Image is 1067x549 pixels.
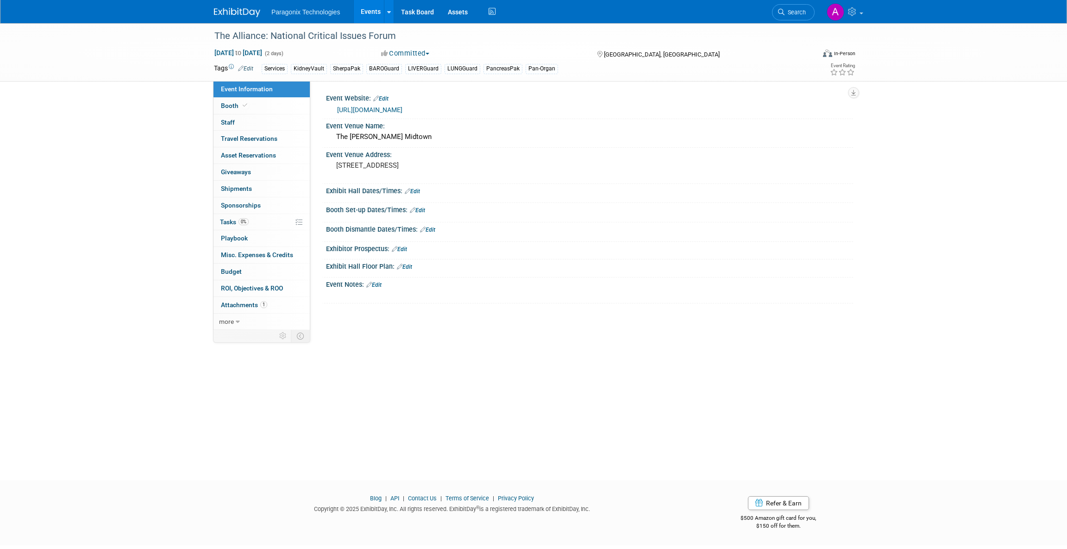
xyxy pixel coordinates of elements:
[326,278,853,290] div: Event Notes:
[604,51,720,58] span: [GEOGRAPHIC_DATA], [GEOGRAPHIC_DATA]
[704,522,854,530] div: $150 off for them.
[213,214,310,230] a: Tasks0%
[220,218,249,226] span: Tasks
[383,495,389,502] span: |
[213,98,310,114] a: Booth
[213,314,310,330] a: more
[823,50,832,57] img: Format-Inperson.png
[326,119,853,131] div: Event Venue Name:
[260,301,267,308] span: 1
[405,64,441,74] div: LIVERGuard
[221,85,273,93] span: Event Information
[827,3,844,21] img: Adam Lafreniere
[401,495,407,502] span: |
[291,64,327,74] div: KidneyVault
[211,28,801,44] div: The Alliance: National Critical Issues Forum
[213,247,310,263] a: Misc. Expenses & Credits
[213,114,310,131] a: Staff
[704,508,854,530] div: $500 Amazon gift card for you,
[526,64,558,74] div: Pan-Organ
[483,64,522,74] div: PancreasPak
[271,8,340,16] span: Paragonix Technologies
[326,184,853,196] div: Exhibit Hall Dates/Times:
[291,330,310,342] td: Toggle Event Tabs
[326,91,853,103] div: Event Website:
[221,185,252,192] span: Shipments
[213,230,310,246] a: Playbook
[213,147,310,164] a: Asset Reservations
[366,282,382,288] a: Edit
[446,495,489,502] a: Terms of Service
[213,197,310,214] a: Sponsorships
[221,284,283,292] span: ROI, Objectives & ROO
[221,135,277,142] span: Travel Reservations
[326,203,853,215] div: Booth Set-up Dates/Times:
[234,49,243,57] span: to
[370,495,382,502] a: Blog
[213,81,310,97] a: Event Information
[337,106,402,114] a: [URL][DOMAIN_NAME]
[213,131,310,147] a: Travel Reservations
[390,495,399,502] a: API
[221,102,249,109] span: Booth
[221,151,276,159] span: Asset Reservations
[221,268,242,275] span: Budget
[476,505,479,510] sup: ®
[221,119,235,126] span: Staff
[221,301,267,309] span: Attachments
[213,297,310,313] a: Attachments1
[326,242,853,254] div: Exhibitor Prospectus:
[445,64,480,74] div: LUNGGuard
[243,103,247,108] i: Booth reservation complete
[785,9,806,16] span: Search
[213,280,310,297] a: ROI, Objectives & ROO
[221,168,251,176] span: Giveaways
[214,503,690,513] div: Copyright © 2025 ExhibitDay, Inc. All rights reserved. ExhibitDay is a registered trademark of Ex...
[262,64,288,74] div: Services
[326,148,853,159] div: Event Venue Address:
[748,496,809,510] a: Refer & Earn
[213,164,310,180] a: Giveaways
[373,95,389,102] a: Edit
[264,50,283,57] span: (2 days)
[366,64,402,74] div: BAROGuard
[239,218,249,225] span: 0%
[326,222,853,234] div: Booth Dismantle Dates/Times:
[772,4,815,20] a: Search
[336,161,535,170] pre: [STREET_ADDRESS]
[830,63,855,68] div: Event Rating
[221,234,248,242] span: Playbook
[397,264,412,270] a: Edit
[214,49,263,57] span: [DATE] [DATE]
[410,207,425,214] a: Edit
[498,495,534,502] a: Privacy Policy
[221,202,261,209] span: Sponsorships
[490,495,496,502] span: |
[214,63,253,74] td: Tags
[420,227,435,233] a: Edit
[219,318,234,325] span: more
[213,264,310,280] a: Budget
[408,495,437,502] a: Contact Us
[405,188,420,195] a: Edit
[330,64,363,74] div: SherpaPak
[378,49,433,58] button: Committed
[275,330,291,342] td: Personalize Event Tab Strip
[326,259,853,271] div: Exhibit Hall Floor Plan:
[392,246,407,252] a: Edit
[238,65,253,72] a: Edit
[221,251,293,259] span: Misc. Expenses & Credits
[834,50,855,57] div: In-Person
[214,8,260,17] img: ExhibitDay
[438,495,444,502] span: |
[760,48,855,62] div: Event Format
[213,181,310,197] a: Shipments
[333,130,846,144] div: The [PERSON_NAME] Midtown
